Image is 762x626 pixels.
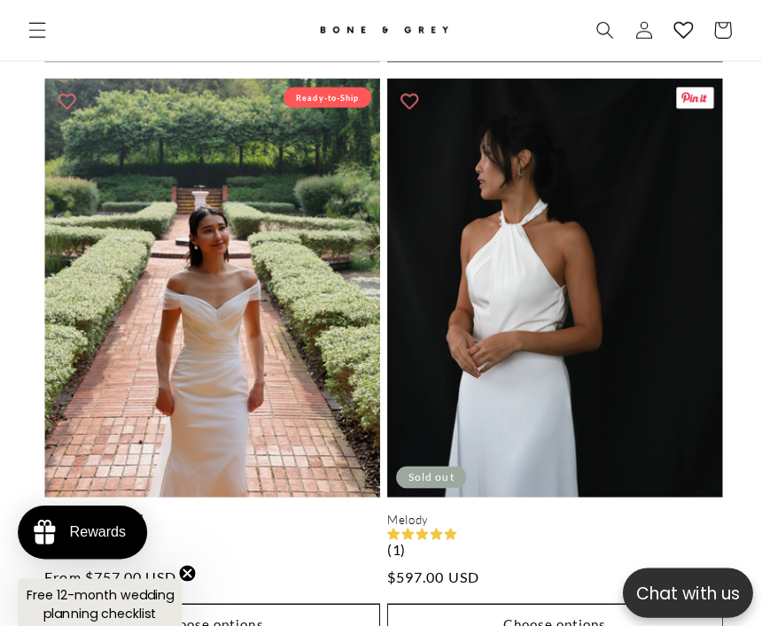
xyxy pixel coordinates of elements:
[69,521,125,537] div: Rewards
[27,582,173,618] span: Free 12-month wedding planning checklist
[385,509,718,524] a: Melody
[177,560,195,578] button: Close teaser
[389,82,424,118] button: Add to wishlist
[44,509,377,524] a: [PERSON_NAME]
[49,82,84,118] button: Add to wishlist
[315,16,447,45] img: Bone and Grey Bridal
[581,11,620,50] summary: Search
[18,575,181,626] div: Free 12-month wedding planning checklistClose teaser
[286,9,477,51] a: Bone and Grey Bridal
[18,11,57,50] summary: Menu
[618,564,748,614] button: Open chatbox
[618,576,748,602] p: Chat with us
